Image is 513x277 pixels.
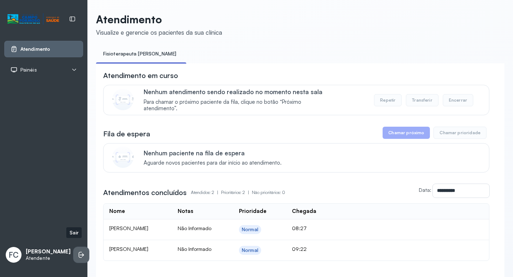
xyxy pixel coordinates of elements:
[20,46,50,52] span: Atendimento
[96,29,222,36] div: Visualize e gerencie os pacientes da sua clínica
[103,129,150,139] h3: Fila de espera
[10,45,77,53] a: Atendimento
[144,88,333,96] p: Nenhum atendimento sendo realizado no momento nesta sala
[433,127,486,139] button: Chamar prioridade
[221,188,252,198] p: Prioritários: 2
[191,188,221,198] p: Atendidos: 2
[109,208,125,215] div: Nome
[406,94,438,106] button: Transferir
[20,67,37,73] span: Painéis
[242,247,258,253] div: Normal
[103,188,187,198] h3: Atendimentos concluídos
[252,188,285,198] p: Não prioritários: 0
[239,208,267,215] div: Prioridade
[178,225,211,231] span: Não Informado
[292,225,307,231] span: 08:27
[292,246,307,252] span: 09:22
[178,208,193,215] div: Notas
[112,146,134,168] img: Imagem de CalloutCard
[96,13,222,26] p: Atendimento
[242,227,258,233] div: Normal
[109,246,148,252] span: [PERSON_NAME]
[178,246,211,252] span: Não Informado
[383,127,430,139] button: Chamar próximo
[248,190,249,195] span: |
[103,71,178,81] h3: Atendimento em curso
[8,13,59,25] img: Logotipo do estabelecimento
[443,94,473,106] button: Encerrar
[109,225,148,231] span: [PERSON_NAME]
[144,149,282,157] p: Nenhum paciente na fila de espera
[26,255,71,261] p: Atendente
[144,160,282,166] span: Aguarde novos pacientes para dar início ao atendimento.
[144,99,333,112] span: Para chamar o próximo paciente da fila, clique no botão “Próximo atendimento”.
[374,94,402,106] button: Repetir
[96,48,183,60] a: Fisioterapeuta [PERSON_NAME]
[217,190,218,195] span: |
[112,89,134,110] img: Imagem de CalloutCard
[292,208,316,215] div: Chegada
[26,248,71,255] p: [PERSON_NAME]
[419,187,431,193] label: Data:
